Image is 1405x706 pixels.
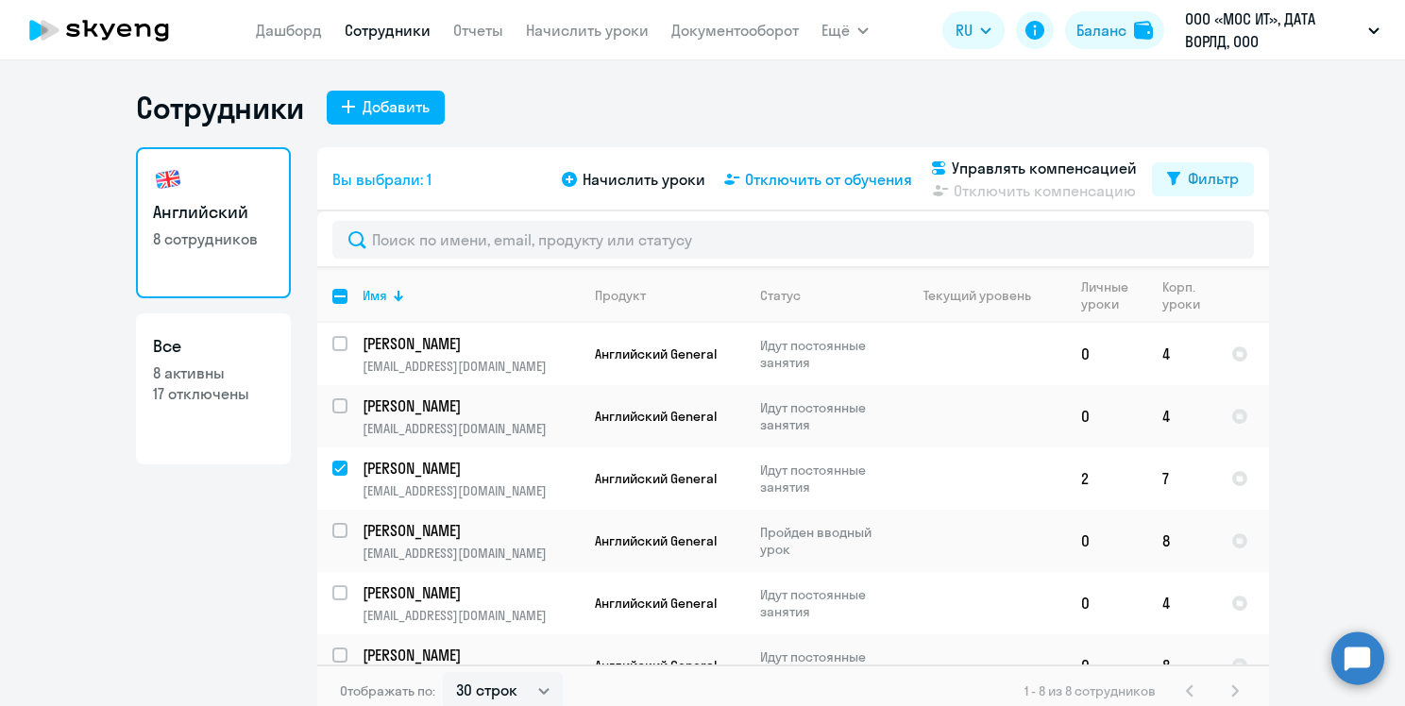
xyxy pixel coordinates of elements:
[363,395,576,416] p: [PERSON_NAME]
[1162,278,1215,312] div: Корп. уроки
[153,334,274,359] h3: Все
[1065,11,1164,49] button: Балансbalance
[1147,385,1216,447] td: 4
[1081,278,1129,312] div: Личные уроки
[1024,682,1156,699] span: 1 - 8 из 8 сотрудников
[1066,510,1147,572] td: 0
[1066,323,1147,385] td: 0
[595,532,717,549] span: Английский General
[906,287,1065,304] div: Текущий уровень
[1076,19,1126,42] div: Баланс
[153,200,274,225] h3: Английский
[363,333,576,354] p: [PERSON_NAME]
[363,333,579,354] a: [PERSON_NAME]
[956,19,973,42] span: RU
[1066,572,1147,634] td: 0
[760,648,889,682] p: Идут постоянные занятия
[363,582,576,603] p: [PERSON_NAME]
[363,645,576,665] p: [PERSON_NAME]
[1176,8,1389,53] button: ООО «МОС ИТ», ДАТА ВОРЛД, ООО
[345,21,431,40] a: Сотрудники
[363,458,576,479] p: [PERSON_NAME]
[363,520,579,541] a: [PERSON_NAME]
[453,21,503,40] a: Отчеты
[153,228,274,249] p: 8 сотрудников
[595,287,744,304] div: Продукт
[153,362,274,383] p: 8 активны
[1147,572,1216,634] td: 4
[340,682,435,699] span: Отображать по:
[363,482,579,499] p: [EMAIL_ADDRESS][DOMAIN_NAME]
[363,287,579,304] div: Имя
[363,95,430,118] div: Добавить
[363,420,579,437] p: [EMAIL_ADDRESS][DOMAIN_NAME]
[923,287,1031,304] div: Текущий уровень
[821,19,850,42] span: Ещё
[136,313,291,464] a: Все8 активны17 отключены
[1134,21,1153,40] img: balance
[363,395,579,416] a: [PERSON_NAME]
[745,168,912,191] span: Отключить от обучения
[363,520,576,541] p: [PERSON_NAME]
[595,657,717,674] span: Английский General
[760,337,889,371] p: Идут постоянные занятия
[363,582,579,603] a: [PERSON_NAME]
[760,287,889,304] div: Статус
[760,524,889,558] p: Пройден вводный урок
[363,645,579,665] a: [PERSON_NAME]
[1185,8,1361,53] p: ООО «МОС ИТ», ДАТА ВОРЛД, ООО
[153,383,274,404] p: 17 отключены
[1188,167,1239,190] div: Фильтр
[952,157,1137,179] span: Управлять компенсацией
[1066,447,1147,510] td: 2
[1147,634,1216,697] td: 8
[363,545,579,562] p: [EMAIL_ADDRESS][DOMAIN_NAME]
[671,21,799,40] a: Документооборот
[1147,447,1216,510] td: 7
[821,11,869,49] button: Ещё
[136,89,304,126] h1: Сотрудники
[760,399,889,433] p: Идут постоянные занятия
[363,458,579,479] a: [PERSON_NAME]
[595,470,717,487] span: Английский General
[595,345,717,362] span: Английский General
[1066,385,1147,447] td: 0
[332,168,432,191] span: Вы выбрали: 1
[1147,510,1216,572] td: 8
[942,11,1005,49] button: RU
[1152,162,1254,196] button: Фильтр
[153,164,183,194] img: english
[595,595,717,612] span: Английский General
[363,358,579,375] p: [EMAIL_ADDRESS][DOMAIN_NAME]
[332,221,1254,259] input: Поиск по имени, email, продукту или статусу
[327,91,445,125] button: Добавить
[363,607,579,624] p: [EMAIL_ADDRESS][DOMAIN_NAME]
[583,168,705,191] span: Начислить уроки
[1147,323,1216,385] td: 4
[1081,278,1146,312] div: Личные уроки
[136,147,291,298] a: Английский8 сотрудников
[1162,278,1200,312] div: Корп. уроки
[760,287,801,304] div: Статус
[595,287,646,304] div: Продукт
[526,21,649,40] a: Начислить уроки
[595,408,717,425] span: Английский General
[363,287,387,304] div: Имя
[256,21,322,40] a: Дашборд
[760,586,889,620] p: Идут постоянные занятия
[1066,634,1147,697] td: 0
[760,462,889,496] p: Идут постоянные занятия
